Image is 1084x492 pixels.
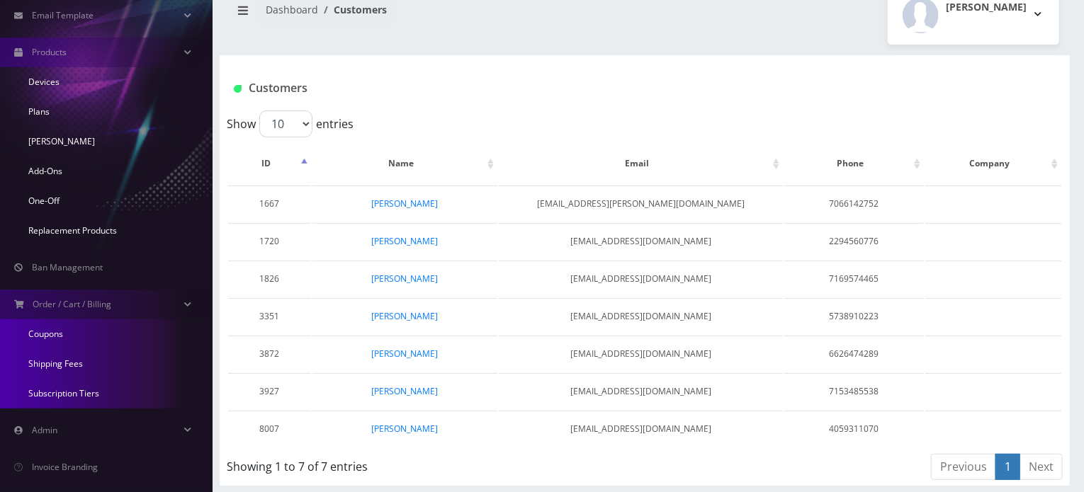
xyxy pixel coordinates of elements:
a: [PERSON_NAME] [372,273,439,285]
a: 1 [995,454,1020,480]
a: [PERSON_NAME] [372,310,439,322]
td: 5738910223 [784,298,924,334]
td: 3351 [228,298,311,334]
td: 3872 [228,336,311,372]
a: Dashboard [266,3,318,16]
th: Phone: activate to sort column ascending [784,143,924,184]
td: 3927 [228,373,311,409]
span: Admin [32,424,57,436]
td: [EMAIL_ADDRESS][DOMAIN_NAME] [499,298,783,334]
td: 8007 [228,411,311,447]
span: Invoice Branding [32,461,98,473]
td: 1720 [228,223,311,259]
th: Email: activate to sort column ascending [499,143,783,184]
th: ID: activate to sort column descending [228,143,311,184]
td: 7169574465 [784,261,924,297]
a: [PERSON_NAME] [372,423,439,435]
a: Next [1020,454,1063,480]
td: 7066142752 [784,185,924,222]
span: Products [32,46,67,58]
a: [PERSON_NAME] [372,348,439,360]
th: Name: activate to sort column ascending [312,143,497,184]
a: Previous [931,454,996,480]
td: [EMAIL_ADDRESS][DOMAIN_NAME] [499,336,783,372]
td: 1826 [228,261,311,297]
td: 6626474289 [784,336,924,372]
a: [PERSON_NAME] [372,385,439,397]
label: Show entries [227,110,354,137]
li: Customers [318,2,387,17]
td: 1667 [228,185,311,222]
a: [PERSON_NAME] [372,235,439,247]
td: [EMAIL_ADDRESS][DOMAIN_NAME] [499,373,783,409]
div: Showing 1 to 7 of 7 entries [227,452,565,475]
select: Showentries [259,110,312,137]
td: [EMAIL_ADDRESS][DOMAIN_NAME] [499,411,783,447]
span: Ban Management [32,261,103,273]
h1: Customers [234,81,915,95]
h2: [PERSON_NAME] [946,1,1027,13]
span: Email Template [32,9,94,21]
span: Order / Cart / Billing [33,298,112,310]
th: Company: activate to sort column ascending [925,143,1061,184]
td: [EMAIL_ADDRESS][DOMAIN_NAME] [499,223,783,259]
td: [EMAIL_ADDRESS][DOMAIN_NAME] [499,261,783,297]
td: 4059311070 [784,411,924,447]
a: [PERSON_NAME] [372,198,439,210]
td: [EMAIL_ADDRESS][PERSON_NAME][DOMAIN_NAME] [499,185,783,222]
td: 7153485538 [784,373,924,409]
td: 2294560776 [784,223,924,259]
